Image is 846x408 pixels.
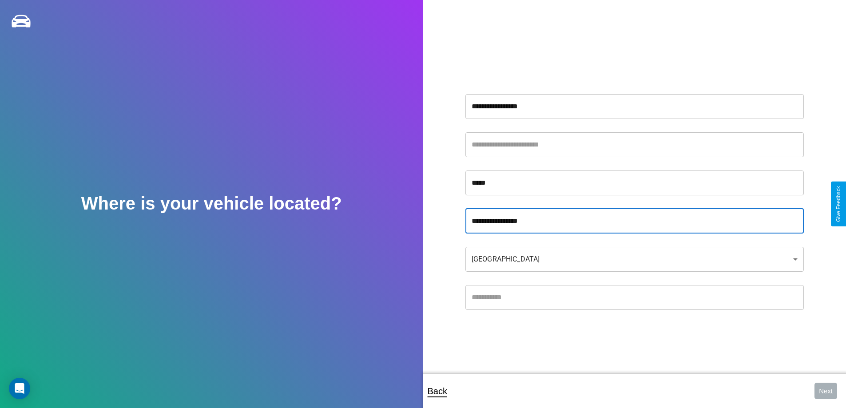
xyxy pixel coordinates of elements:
[81,194,342,214] h2: Where is your vehicle located?
[835,186,842,222] div: Give Feedback
[428,383,447,399] p: Back
[465,247,804,272] div: [GEOGRAPHIC_DATA]
[814,383,837,399] button: Next
[9,378,30,399] div: Open Intercom Messenger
